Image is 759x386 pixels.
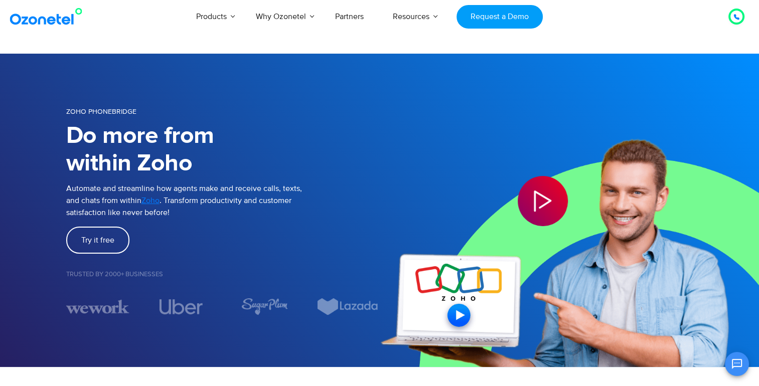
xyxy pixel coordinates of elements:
[66,298,129,315] div: 3 / 7
[66,298,380,315] div: Image Carousel
[159,299,203,314] img: uber
[81,236,114,244] span: Try it free
[66,298,129,315] img: wework
[66,107,136,116] span: Zoho Phonebridge
[241,298,288,315] img: sugarplum
[66,122,380,177] h1: Do more from within Zoho
[518,176,568,226] div: Play Video
[457,5,542,29] a: Request a Demo
[66,271,380,278] h5: Trusted by 2000+ Businesses
[316,298,379,315] img: Lazada
[141,195,160,207] a: Zoho
[233,298,296,315] div: 5 / 7
[141,196,160,206] span: Zoho
[149,299,213,314] div: 4 / 7
[725,352,749,376] button: Open chat
[66,182,380,219] p: Automate and streamline how agents make and receive calls, texts, and chats from within . Transfo...
[66,227,129,254] a: Try it free
[316,298,379,315] div: 6 / 7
